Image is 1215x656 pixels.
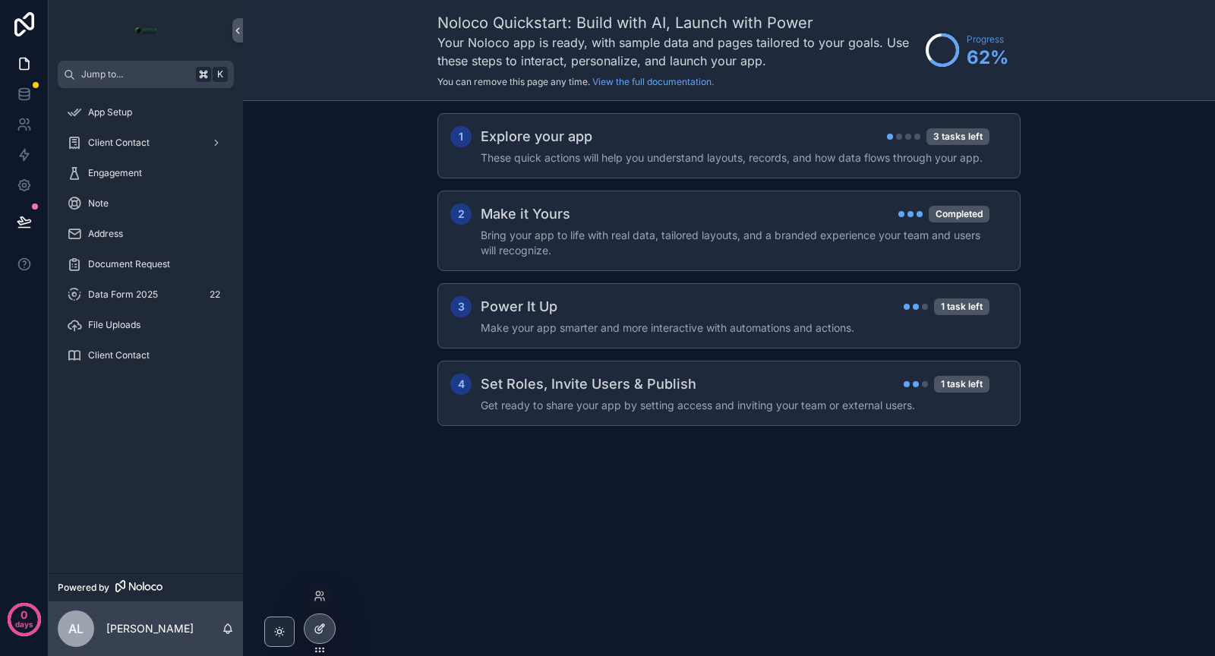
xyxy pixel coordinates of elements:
a: File Uploads [58,311,234,339]
a: Note [58,190,234,217]
a: Address [58,220,234,248]
span: You can remove this page any time. [437,76,590,87]
h1: Noloco Quickstart: Build with AI, Launch with Power [437,12,918,33]
span: K [214,68,226,80]
a: Engagement [58,159,234,187]
span: App Setup [88,106,132,118]
button: Jump to...K [58,61,234,88]
span: Client Contact [88,137,150,149]
div: 22 [205,285,225,304]
span: Jump to... [81,68,190,80]
a: Client Contact [58,129,234,156]
h3: Your Noloco app is ready, with sample data and pages tailored to your goals. Use these steps to i... [437,33,918,70]
span: Document Request [88,258,170,270]
span: Engagement [88,167,142,179]
span: 62 % [967,46,1008,70]
p: [PERSON_NAME] [106,621,194,636]
a: Client Contact [58,342,234,369]
p: 0 [21,607,27,623]
a: Powered by [49,573,243,601]
span: Data Form 2025 [88,289,158,301]
a: Data Form 202522 [58,281,234,308]
p: days [15,613,33,635]
a: Document Request [58,251,234,278]
span: Note [88,197,109,210]
span: Powered by [58,582,109,594]
span: AL [68,620,84,638]
span: Address [88,228,123,240]
img: App logo [134,18,158,43]
div: scrollable content [49,88,243,389]
a: App Setup [58,99,234,126]
span: Progress [967,33,1008,46]
a: View the full documentation. [592,76,714,87]
span: Client Contact [88,349,150,361]
span: File Uploads [88,319,140,331]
